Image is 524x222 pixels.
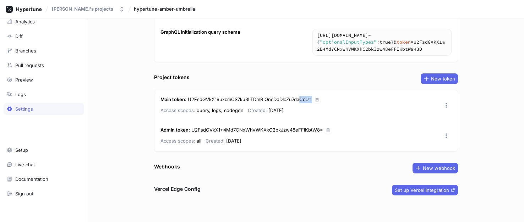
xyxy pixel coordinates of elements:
div: Setup [15,147,28,153]
div: Project tokens [154,73,190,81]
p: all [160,137,201,145]
h3: Vercel Edge Config [154,185,201,193]
a: Documentation [4,173,84,185]
div: Documentation [15,176,48,182]
span: Created: [206,138,225,144]
span: Set up Vercel integration [395,188,449,192]
div: Preview [15,77,33,83]
p: [DATE] [248,106,284,115]
button: New token [421,73,458,84]
div: Diff [15,33,23,39]
span: New webhook [423,166,455,170]
div: Settings [15,106,33,112]
span: Access scopes: [160,138,195,144]
div: GraphQL initialization query schema [160,29,240,36]
span: hypertune-amber-umbrella [134,6,195,11]
button: New webhook [413,163,458,173]
div: [PERSON_NAME]'s projects [52,6,113,12]
span: New token [431,77,455,81]
span: Access scopes: [160,107,195,113]
p: [DATE] [206,137,241,145]
strong: Main token : [160,96,186,102]
strong: Admin token : [160,127,190,133]
div: Webhooks [154,163,180,170]
span: Created: [248,107,267,113]
textarea: https://[DOMAIN_NAME]/schema?body={"optionalInputTypes":true}&token=U2FsdGVkX1%2B4Md7CNxWhVWKXkC2... [313,29,451,56]
div: Analytics [15,19,35,24]
div: Logs [15,91,26,97]
div: Pull requests [15,62,44,68]
div: Branches [15,48,36,54]
p: query, logs, codegen [160,106,244,115]
span: U2FsdGVkX19uxcmCS7ku3LTDmBlOncDoDIcZu7daCcU= [188,96,312,102]
div: Sign out [15,191,33,196]
div: Live chat [15,162,35,167]
button: [PERSON_NAME]'s projects [49,3,127,15]
button: Set up Vercel integration [392,185,458,195]
span: U2FsdGVkX1+4Md7CNxWhVWKXkC2bkJzw48eFFIKbtW8= [191,127,323,133]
